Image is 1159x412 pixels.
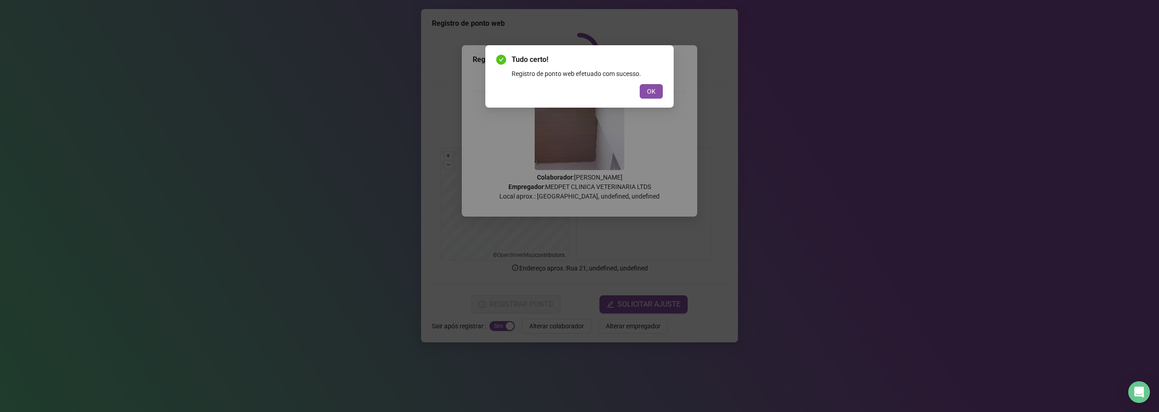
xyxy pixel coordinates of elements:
[647,86,656,96] span: OK
[640,84,663,99] button: OK
[512,54,663,65] span: Tudo certo!
[1128,381,1150,403] div: Open Intercom Messenger
[496,55,506,65] span: check-circle
[512,69,663,79] div: Registro de ponto web efetuado com sucesso.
